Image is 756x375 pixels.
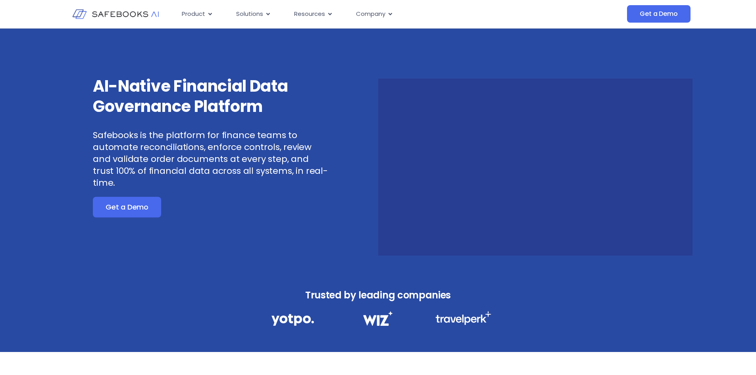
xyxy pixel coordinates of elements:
[640,10,677,18] span: Get a Demo
[627,5,690,23] a: Get a Demo
[93,197,161,217] a: Get a Demo
[175,6,548,22] nav: Menu
[106,203,148,211] span: Get a Demo
[254,287,502,303] h3: Trusted by leading companies
[356,10,385,19] span: Company
[93,129,329,189] p: Safebooks is the platform for finance teams to automate reconciliations, enforce controls, review...
[271,311,314,328] img: Financial Data Governance 1
[175,6,548,22] div: Menu Toggle
[182,10,205,19] span: Product
[236,10,263,19] span: Solutions
[93,76,329,117] h3: AI-Native Financial Data Governance Platform
[359,311,396,326] img: Financial Data Governance 2
[435,311,491,325] img: Financial Data Governance 3
[294,10,325,19] span: Resources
